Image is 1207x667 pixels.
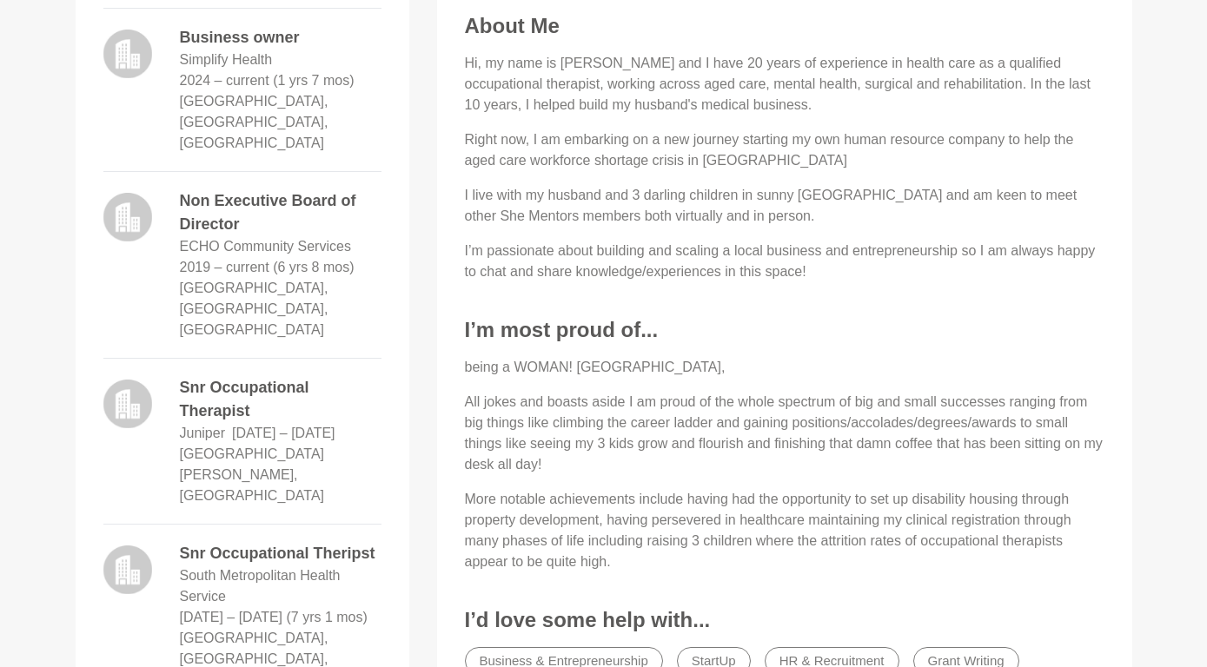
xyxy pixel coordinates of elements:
[465,607,1104,633] h3: I’d love some help with...
[180,91,381,154] dd: [GEOGRAPHIC_DATA], [GEOGRAPHIC_DATA], [GEOGRAPHIC_DATA]
[180,278,381,340] dd: [GEOGRAPHIC_DATA], [GEOGRAPHIC_DATA], [GEOGRAPHIC_DATA]
[180,73,355,88] time: 2024 – current (1 yrs 7 mos)
[180,444,381,506] dd: [GEOGRAPHIC_DATA][PERSON_NAME], [GEOGRAPHIC_DATA]
[180,257,355,278] dd: 2019 – current (6 yrs 8 mos)
[103,545,152,594] img: logo
[180,260,355,274] time: 2019 – current (6 yrs 8 mos)
[180,70,355,91] dd: 2024 – current (1 yrs 7 mos)
[180,189,381,236] dd: Non Executive Board of Director
[103,380,152,428] img: logo
[103,30,152,78] img: logo
[180,610,368,624] time: [DATE] – [DATE] (7 yrs 1 mos)
[465,129,1104,171] p: Right now, I am embarking on a new journey starting my own human resource company to help the age...
[465,317,1104,343] h3: I’m most proud of...
[465,53,1104,116] p: Hi, my name is [PERSON_NAME] and I have 20 years of experience in health care as a qualified occu...
[465,13,1104,39] h3: About Me
[232,423,335,444] dd: 2012 – 2012
[232,426,335,440] time: [DATE] – [DATE]
[465,241,1104,282] p: I’m passionate about building and scaling a local business and entrepreneurship so I am always ha...
[465,185,1104,227] p: I live with my husband and 3 darling children in sunny [GEOGRAPHIC_DATA] and am keen to meet othe...
[180,236,351,257] dd: ECHO Community Services
[180,565,381,607] dd: South Metropolitan Health Service
[180,542,381,565] dd: Snr Occupational Theripst
[465,357,1104,378] p: being a WOMAN! [GEOGRAPHIC_DATA],
[180,423,225,444] dd: Juniper
[465,489,1104,572] p: More notable achievements include having had the opportunity to set up disability housing through...
[180,26,381,50] dd: Business owner
[180,607,368,628] dd: 2004 – 2011 (7 yrs 1 mos)
[465,392,1104,475] p: All jokes and boasts aside I am proud of the whole spectrum of big and small successes ranging fr...
[180,50,273,70] dd: Simplify Health
[103,193,152,241] img: logo
[180,376,381,423] dd: Snr Occupational Therapist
